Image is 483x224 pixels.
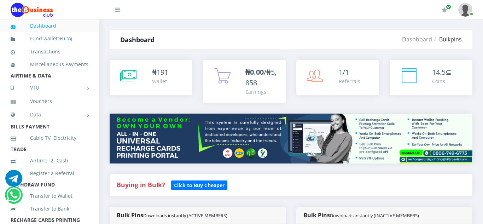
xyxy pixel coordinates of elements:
a: ₦0.00/₦5,858 Earnings [203,60,286,103]
b: Click to Buy Cheaper [174,182,225,189]
div: Earnings [245,88,279,96]
a: Miscellaneous Payments [11,56,88,73]
a: Click to Buy Cheaper [171,180,227,189]
a: Chat for support [6,192,21,203]
strong: Bulk Pins [117,211,227,219]
small: [ ] [58,36,72,41]
a: Transfer to Wallet [11,188,88,204]
a: Cable TV, Electricity [11,130,88,146]
strong: Buying in Bulk? [117,180,165,189]
a: Dashboard [11,18,88,34]
b: 191.33 [59,36,71,41]
a: Chat for support [5,175,22,187]
a: Dashboard [402,35,432,43]
span: 14.5 [432,67,446,77]
small: Downloads instantly (INACTIVE MEMBERS) [330,212,419,219]
i: Renew/Upgrade Subscription [442,7,447,13]
a: Airtime -2- Cash [11,153,88,169]
strong: Bulk Pins [303,211,419,219]
a: Transactions [11,44,88,60]
a: Register a Referral [11,165,88,182]
span: Renew/Upgrade Subscription [446,4,451,10]
div: Wallet [152,77,168,85]
img: multitenant_rcp.png [110,114,472,163]
b: ₦0.00 [245,67,264,77]
small: Downloads instantly (ACTIVE MEMBERS) [143,212,227,219]
strong: Dashboard [120,35,155,44]
div: Coins [432,77,452,85]
div: ₦ [152,67,168,77]
li: Bulkpins [432,35,462,44]
a: Data [11,106,88,124]
div: ⊆ [432,67,452,77]
span: 191 [157,67,168,77]
img: User [458,3,472,17]
div: Referrals [339,77,360,85]
a: Vouchers [11,93,88,109]
a: Transfer to Bank [11,201,88,217]
span: /₦5,858 [245,67,277,87]
a: 1/1 Referrals [296,60,379,95]
a: Fund wallet[191.33] [11,30,88,47]
span: 1/1 [339,67,349,77]
img: Logo [11,3,53,17]
a: VTU [11,79,88,97]
a: ₦191 Wallet [110,60,192,95]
